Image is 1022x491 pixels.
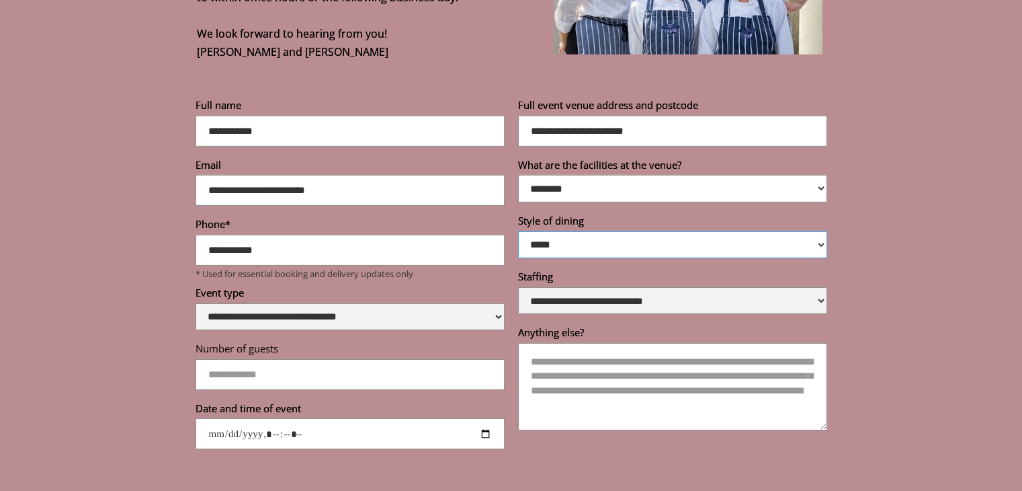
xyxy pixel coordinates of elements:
[518,214,827,231] label: Style of dining
[196,268,505,279] p: * Used for essential booking and delivery updates only
[518,270,827,287] label: Staffing
[196,342,505,359] label: Number of guests
[518,158,827,176] label: What are the facilities at the venue?
[518,326,827,343] label: Anything else?
[518,98,827,116] label: Full event venue address and postcode
[196,98,505,116] label: Full name
[196,402,505,419] label: Date and time of event
[196,158,505,176] label: Email
[196,217,505,235] label: Phone*
[196,286,505,303] label: Event type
